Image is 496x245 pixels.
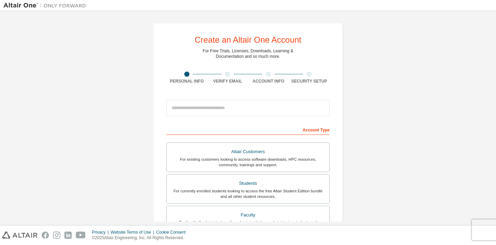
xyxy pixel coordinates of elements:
p: © 2025 Altair Engineering, Inc. All Rights Reserved. [92,235,190,241]
div: Altair Customers [171,147,325,157]
img: instagram.svg [53,232,60,239]
div: Cookie Consent [156,230,189,235]
div: For currently enrolled students looking to access the free Altair Student Edition bundle and all ... [171,188,325,199]
div: Account Info [248,78,289,84]
div: Privacy [92,230,111,235]
div: Website Terms of Use [111,230,156,235]
div: For existing customers looking to access software downloads, HPC resources, community, trainings ... [171,157,325,168]
img: linkedin.svg [64,232,72,239]
img: youtube.svg [76,232,86,239]
img: Altair One [3,2,90,9]
div: For faculty & administrators of academic institutions administering students and accessing softwa... [171,220,325,231]
div: Security Setup [289,78,330,84]
div: Create an Altair One Account [195,36,301,44]
div: Verify Email [207,78,248,84]
img: altair_logo.svg [2,232,38,239]
div: Faculty [171,210,325,220]
div: Students [171,179,325,188]
img: facebook.svg [42,232,49,239]
div: Account Type [166,124,330,135]
div: For Free Trials, Licenses, Downloads, Learning & Documentation and so much more. [203,48,293,59]
div: Personal Info [166,78,207,84]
